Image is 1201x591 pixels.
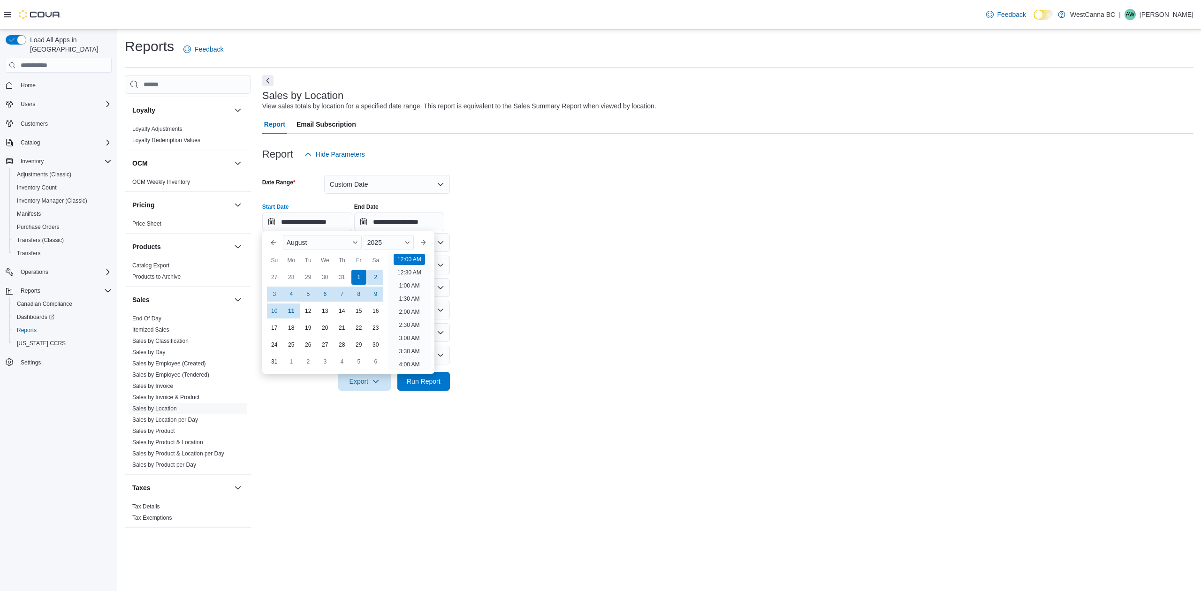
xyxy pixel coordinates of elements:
[266,269,384,370] div: August, 2025
[132,159,230,168] button: OCM
[284,337,299,352] div: day-25
[301,287,316,302] div: day-5
[338,372,391,391] button: Export
[17,266,52,278] button: Operations
[262,212,352,231] input: Press the down key to enter a popover containing a calendar. Press the escape key to close the po...
[21,359,41,366] span: Settings
[17,98,39,110] button: Users
[132,450,224,457] a: Sales by Product & Location per Day
[125,176,251,191] div: OCM
[132,371,209,379] span: Sales by Employee (Tendered)
[125,218,251,233] div: Pricing
[13,298,76,310] a: Canadian Compliance
[2,155,115,168] button: Inventory
[351,354,366,369] div: day-5
[9,324,115,337] button: Reports
[132,338,189,344] a: Sales by Classification
[13,311,58,323] a: Dashboards
[132,461,196,469] span: Sales by Product per Day
[132,360,206,367] a: Sales by Employee (Created)
[132,315,161,322] span: End Of Day
[416,235,431,250] button: Next month
[318,354,333,369] div: day-3
[364,235,414,250] div: Button. Open the year selector. 2025 is currently selected.
[17,340,66,347] span: [US_STATE] CCRS
[351,253,366,268] div: Fr
[284,354,299,369] div: day-1
[17,266,112,278] span: Operations
[132,295,150,304] h3: Sales
[132,349,166,356] a: Sales by Day
[301,354,316,369] div: day-2
[395,280,423,291] li: 1:00 AM
[284,320,299,335] div: day-18
[395,293,423,304] li: 1:30 AM
[318,253,333,268] div: We
[17,326,37,334] span: Reports
[21,82,36,89] span: Home
[13,182,61,193] a: Inventory Count
[9,207,115,220] button: Manifests
[132,462,196,468] a: Sales by Product per Day
[132,326,169,333] a: Itemized Sales
[132,503,160,510] a: Tax Details
[284,287,299,302] div: day-4
[13,221,63,233] a: Purchase Orders
[21,158,44,165] span: Inventory
[2,265,115,279] button: Operations
[354,203,379,211] label: End Date
[2,284,115,297] button: Reports
[296,115,356,134] span: Email Subscription
[132,262,169,269] span: Catalog Export
[13,221,112,233] span: Purchase Orders
[262,90,344,101] h3: Sales by Location
[17,210,41,218] span: Manifests
[334,253,350,268] div: Th
[125,501,251,527] div: Taxes
[125,313,251,474] div: Sales
[132,349,166,356] span: Sales by Day
[232,105,243,116] button: Loyalty
[232,199,243,211] button: Pricing
[17,171,71,178] span: Adjustments (Classic)
[132,428,175,434] a: Sales by Product
[132,242,230,251] button: Products
[351,337,366,352] div: day-29
[437,239,444,246] button: Open list of options
[17,300,72,308] span: Canadian Compliance
[2,98,115,111] button: Users
[132,178,190,186] span: OCM Weekly Inventory
[316,150,365,159] span: Hide Parameters
[9,311,115,324] a: Dashboards
[125,37,174,56] h1: Reports
[13,338,112,349] span: Washington CCRS
[368,303,383,318] div: day-16
[397,372,450,391] button: Run Report
[232,482,243,493] button: Taxes
[9,247,115,260] button: Transfers
[132,179,190,185] a: OCM Weekly Inventory
[267,337,282,352] div: day-24
[301,270,316,285] div: day-29
[1125,9,1134,20] span: AW
[132,220,161,227] a: Price Sheet
[132,200,230,210] button: Pricing
[334,287,350,302] div: day-7
[132,394,199,401] span: Sales by Invoice & Product
[262,75,274,86] button: Next
[232,241,243,252] button: Products
[982,5,1030,24] a: Feedback
[132,242,161,251] h3: Products
[17,223,60,231] span: Purchase Orders
[2,136,115,149] button: Catalog
[132,382,173,390] span: Sales by Invoice
[17,79,112,91] span: Home
[394,254,425,265] li: 12:00 AM
[266,235,281,250] button: Previous Month
[997,10,1026,19] span: Feedback
[368,354,383,369] div: day-6
[132,427,175,435] span: Sales by Product
[9,181,115,194] button: Inventory Count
